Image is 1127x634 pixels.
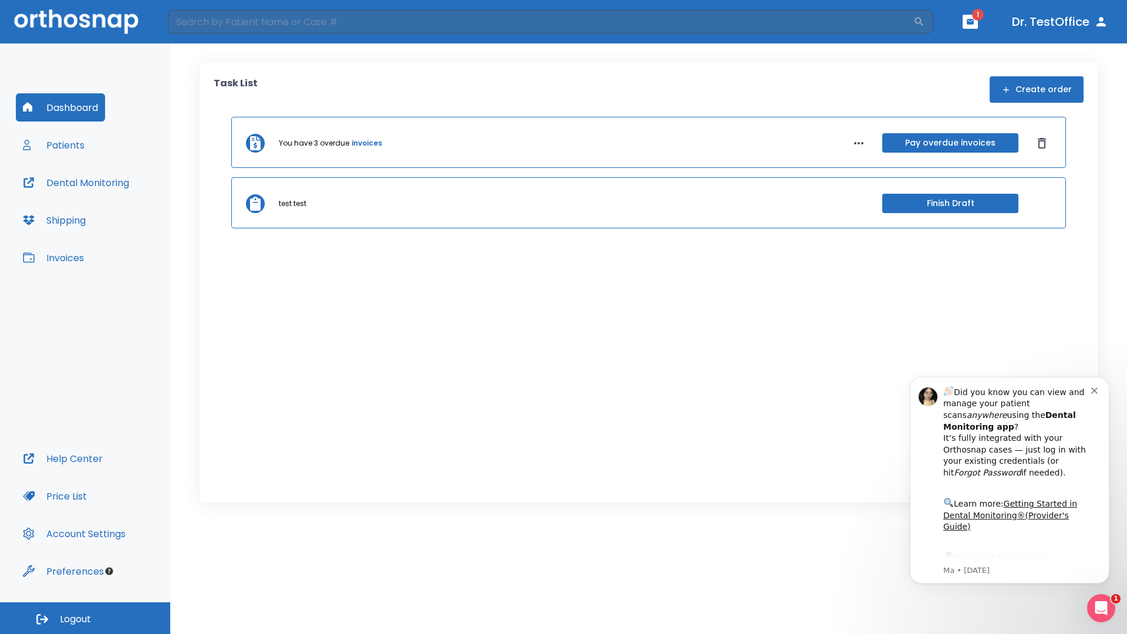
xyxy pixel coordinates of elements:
[1032,134,1051,153] button: Dismiss
[16,520,133,548] button: Account Settings
[1007,11,1113,32] button: Dr. TestOffice
[279,138,349,149] p: You have 3 overdue
[990,76,1084,103] button: Create order
[16,244,91,272] button: Invoices
[1087,594,1115,622] iframe: Intercom live chat
[16,168,136,197] button: Dental Monitoring
[16,557,111,585] button: Preferences
[14,9,139,33] img: Orthosnap
[352,138,382,149] a: invoices
[882,194,1018,213] button: Finish Draft
[16,93,105,122] button: Dashboard
[1111,594,1121,603] span: 1
[168,10,913,33] input: Search by Patient Name or Case #
[16,206,93,234] button: Shipping
[60,613,91,626] span: Logout
[882,133,1018,153] button: Pay overdue invoices
[214,76,258,103] p: Task List
[104,566,114,576] div: Tooltip anchor
[16,482,94,510] button: Price List
[892,362,1127,628] iframe: Intercom notifications message
[16,444,110,473] button: Help Center
[16,131,92,159] button: Patients
[972,9,984,21] span: 1
[279,198,306,209] p: test test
